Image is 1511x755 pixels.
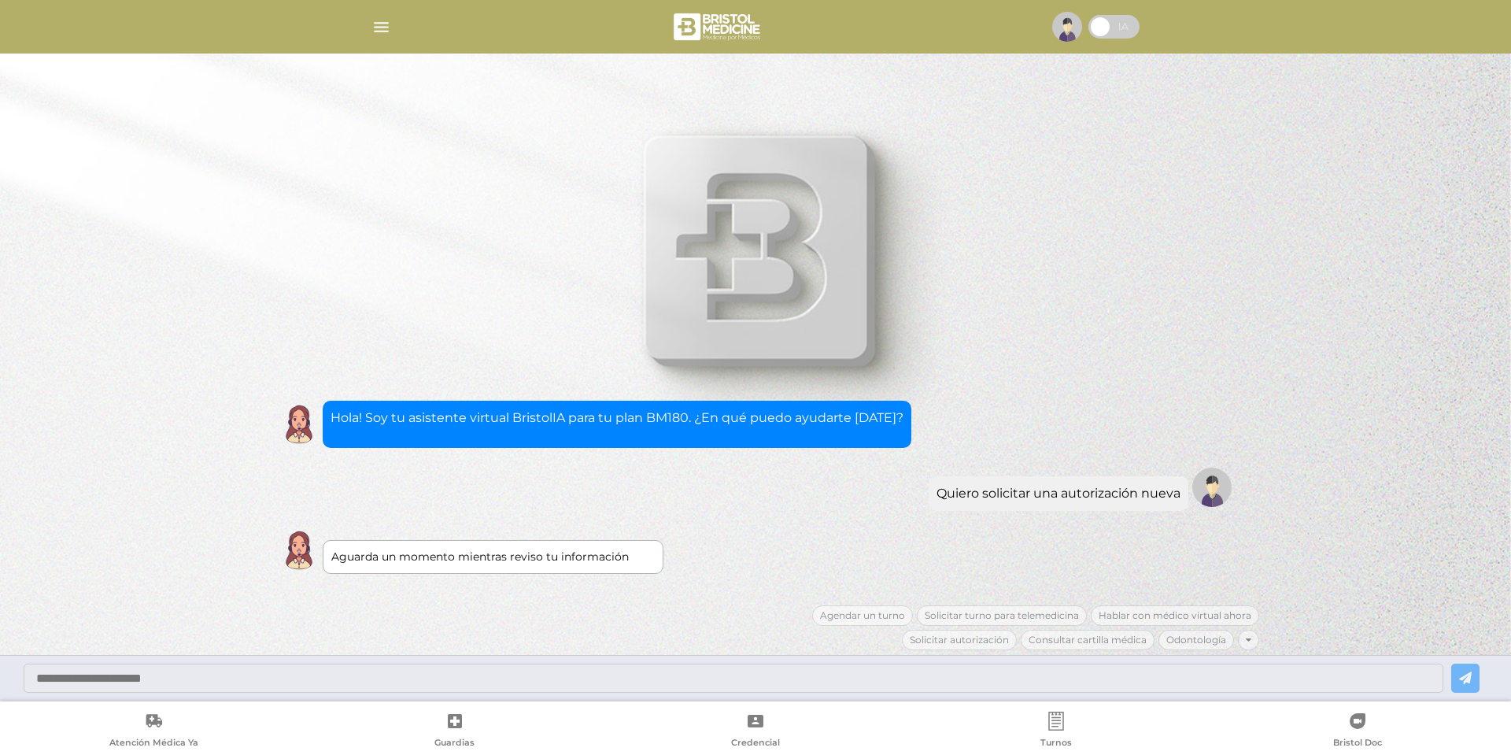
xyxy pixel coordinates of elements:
img: Cober IA [279,531,319,570]
div: Aguarda un momento mientras reviso tu información [331,549,655,565]
a: Credencial [605,712,906,752]
p: Hola! Soy tu asistente virtual BristolIA para tu plan BM180. ¿En qué puedo ayudarte [DATE]? [331,409,903,427]
a: Bristol Doc [1207,712,1508,752]
img: Cober IA [279,405,319,444]
div: Quiero solicitar una autorización nueva [937,484,1180,503]
a: Turnos [906,712,1206,752]
span: Guardias [434,737,475,751]
span: Turnos [1040,737,1072,751]
span: Credencial [731,737,780,751]
span: Bristol Doc [1333,737,1382,751]
span: Atención Médica Ya [109,737,198,751]
img: Tu imagen [1192,468,1232,507]
img: Cober_menu-lines-white.svg [371,17,391,37]
a: Guardias [304,712,604,752]
img: profile-placeholder.svg [1052,12,1082,42]
img: bristol-medicine-blanco.png [671,8,765,46]
a: Atención Médica Ya [3,712,304,752]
